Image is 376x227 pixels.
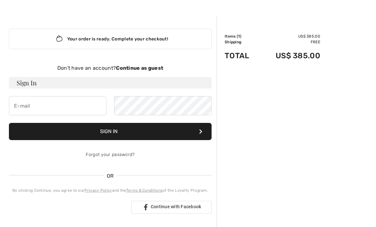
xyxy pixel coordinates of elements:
div: Don't have an account? [9,64,212,72]
iframe: Sign in with Google Button [6,200,129,214]
a: Privacy Policy [84,188,112,193]
div: By clicking Continue, you agree to our and the of the Loyalty Program. [9,188,212,193]
a: Forgot your password? [86,152,134,157]
strong: Continue as guest [116,65,163,71]
div: Sign in with Google. Opens in new tab [9,200,126,214]
span: Continue with Facebook [151,204,201,209]
td: Items ( ) [225,33,259,39]
button: Sign In [9,123,212,140]
td: Free [259,39,320,45]
td: US$ 385.00 [259,33,320,39]
h3: Sign In [9,77,212,89]
span: OR [104,172,117,180]
input: E-mail [9,96,106,115]
a: Continue with Facebook [131,201,212,214]
td: Total [225,45,259,67]
div: Your order is ready. Complete your checkout! [9,29,212,49]
td: US$ 385.00 [259,45,320,67]
a: Terms & Conditions [126,188,163,193]
span: 1 [238,34,240,39]
td: Shipping [225,39,259,45]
